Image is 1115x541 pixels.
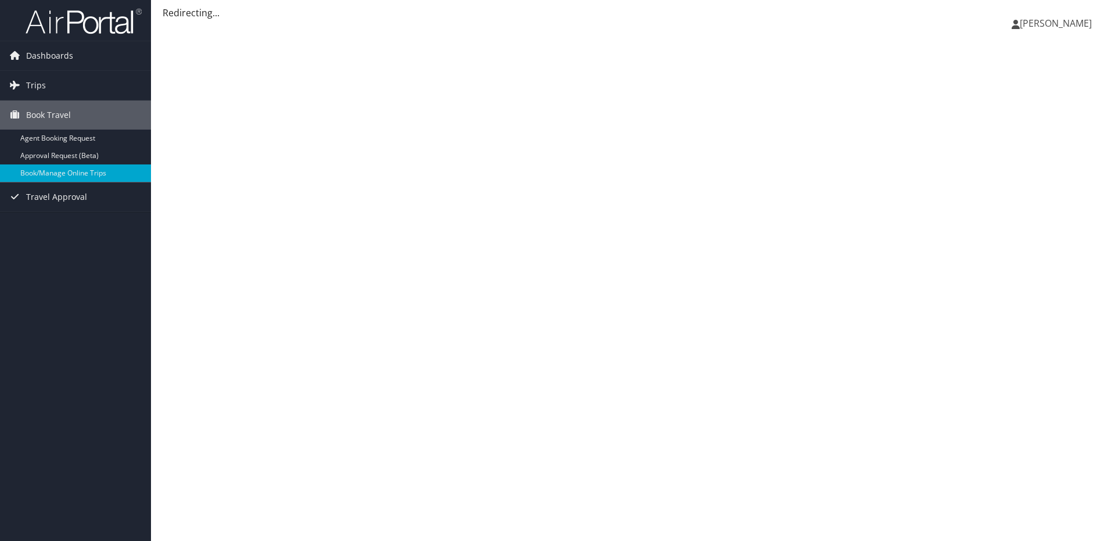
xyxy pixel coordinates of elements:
[163,6,1103,20] div: Redirecting...
[1012,6,1103,41] a: [PERSON_NAME]
[1020,17,1092,30] span: [PERSON_NAME]
[26,101,71,130] span: Book Travel
[26,71,46,100] span: Trips
[26,182,87,212] span: Travel Approval
[26,41,73,70] span: Dashboards
[26,8,142,35] img: airportal-logo.png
